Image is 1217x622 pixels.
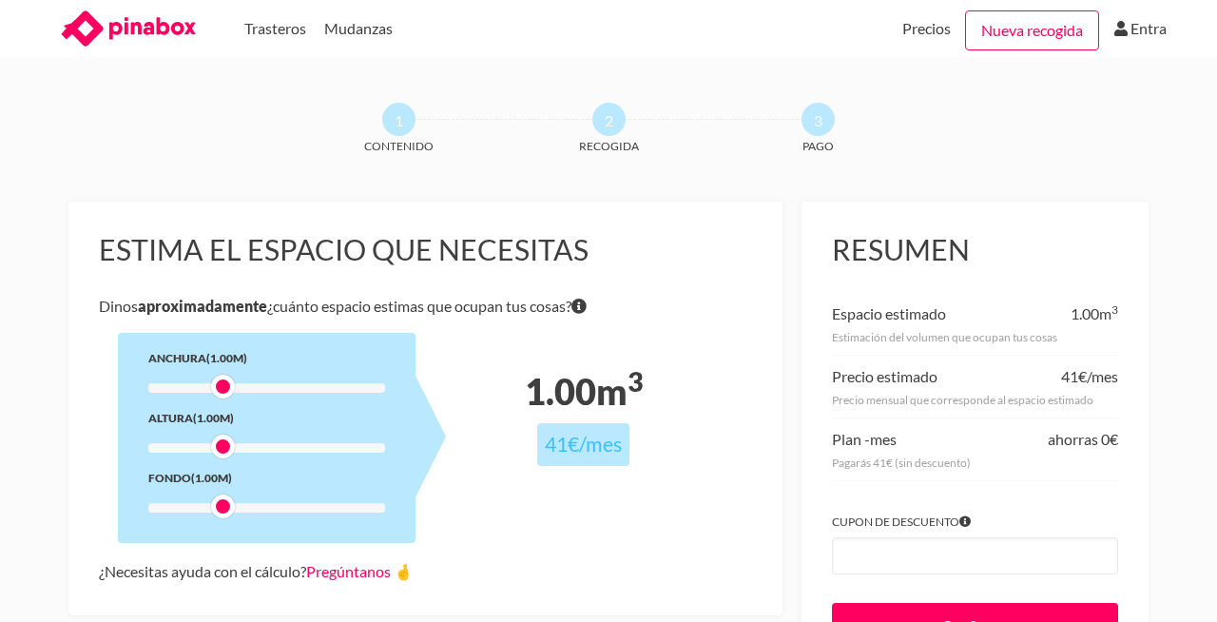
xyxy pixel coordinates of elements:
[329,136,469,156] span: Contenido
[99,232,752,268] h3: Estima el espacio que necesitas
[870,430,897,448] span: mes
[539,136,679,156] span: Recogida
[571,293,587,320] span: Si tienes dudas sobre volumen exacto de tus cosas no te preocupes porque nuestro equipo te dirá e...
[832,390,1118,410] div: Precio mensual que corresponde al espacio estimado
[525,370,596,413] span: 1.00
[1111,302,1118,317] sup: 3
[306,562,413,580] a: Pregúntanos 🤞
[193,411,234,425] span: (1.00m)
[748,136,888,156] span: Pago
[1061,367,1087,385] span: 41€
[382,103,415,136] span: 1
[832,363,937,390] div: Precio estimado
[148,348,385,368] div: Anchura
[148,408,385,428] div: Altura
[1048,426,1118,453] div: ahorras 0€
[545,432,579,457] span: 41€
[1071,304,1099,322] span: 1.00
[138,297,267,315] b: aproximadamente
[206,351,247,365] span: (1.00m)
[832,453,1118,473] div: Pagarás 41€ (sin descuento)
[832,327,1118,347] div: Estimación del volumen que ocupan tus cosas
[628,365,643,398] sup: 3
[959,512,971,532] span: Si tienes algún cupón introdúcelo para aplicar el descuento
[832,426,897,453] div: Plan -
[1099,304,1118,322] span: m
[579,432,622,457] span: /mes
[802,103,835,136] span: 3
[99,293,752,320] p: Dinos ¿cuánto espacio estimas que ocupan tus cosas?
[1087,367,1118,385] span: /mes
[965,10,1099,50] a: Nueva recogida
[832,232,1118,268] h3: Resumen
[99,558,752,585] div: ¿Necesitas ayuda con el cálculo?
[832,301,946,327] div: Espacio estimado
[191,471,232,485] span: (1.00m)
[832,512,1118,532] label: Cupon de descuento
[148,468,385,488] div: Fondo
[592,103,626,136] span: 2
[596,370,643,413] span: m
